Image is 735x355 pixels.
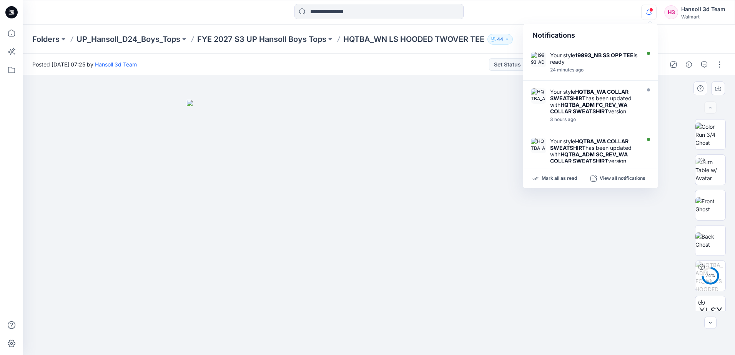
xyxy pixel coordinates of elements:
div: 74 % [701,272,720,279]
div: H3 [664,5,678,19]
div: Your style has been updated with version [550,88,639,114]
div: Hansoll 3d Team [681,5,725,14]
p: HQTBA_WN LS HOODED TWOVER TEE [343,34,484,45]
img: HQTBA_ADM SC_REV_WA COLLAR SWEATSHIRT [531,138,546,153]
strong: 19993_NB SS OPP TEE [575,52,634,58]
strong: HQTBA_WA COLLAR SWEATSHIRT [550,88,629,101]
strong: HQTBA_ADM FC_REV_WA COLLAR SWEATSHIRT [550,101,627,114]
p: Mark all as read [542,175,577,182]
div: Tuesday, October 14, 2025 06:00 [550,67,639,73]
img: Color Run 3/4 Ghost [695,123,725,147]
a: Hansoll 3d Team [95,61,137,68]
img: HQTBA_ADM FC_WN LS HOODED TWOVER TEE MAX MOLE [695,261,725,291]
a: FYE 2027 S3 UP Hansoll Boys Tops [197,34,326,45]
span: Posted [DATE] 07:25 by [32,60,137,68]
div: Your style is ready [550,52,639,65]
div: Tuesday, October 14, 2025 03:08 [550,117,639,122]
span: XLSX [699,304,722,318]
a: Folders [32,34,60,45]
img: 19993_ADM_NB SS OPP TEE [531,52,546,67]
img: eyJhbGciOiJIUzI1NiIsImtpZCI6IjAiLCJzbHQiOiJzZXMiLCJ0eXAiOiJKV1QifQ.eyJkYXRhIjp7InR5cGUiOiJzdG9yYW... [187,100,571,355]
img: Turn Table w/ Avatar [695,158,725,182]
div: Your style has been updated with version [550,138,639,164]
button: Details [683,58,695,71]
strong: HQTBA_ADM SC_REV_WA COLLAR SWEATSHIRT [550,151,628,164]
button: 44 [487,34,513,45]
img: Front Ghost [695,197,725,213]
div: Notifications [523,24,658,47]
img: HQTBA_ADM FC_REV_WA COLLAR SWEATSHIRT [531,88,546,104]
p: View all notifications [600,175,645,182]
p: 44 [497,35,503,43]
a: UP_Hansoll_D24_Boys_Tops [76,34,180,45]
img: Back Ghost [695,232,725,249]
div: Walmart [681,14,725,20]
strong: HQTBA_WA COLLAR SWEATSHIRT [550,138,629,151]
